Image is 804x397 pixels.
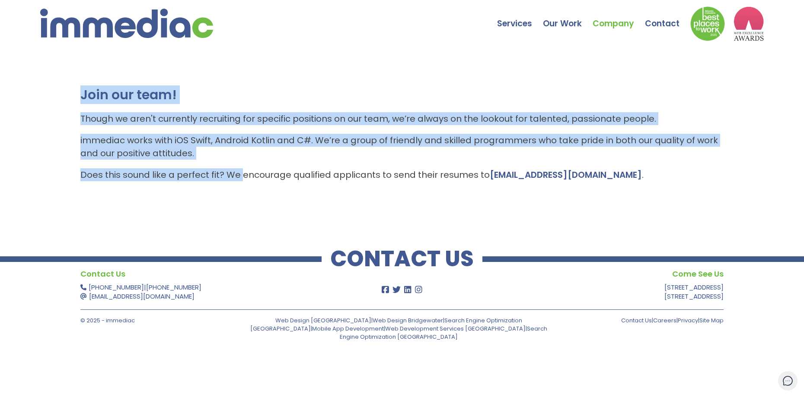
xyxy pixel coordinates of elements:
[678,316,698,325] a: Privacy
[322,250,482,268] h2: CONTACT US
[490,169,642,181] a: [EMAIL_ADDRESS][DOMAIN_NAME]
[80,112,724,125] p: Though we aren't currently recruiting for specific positions on our team, we’re always on the loo...
[89,292,195,301] a: [EMAIL_ADDRESS][DOMAIN_NAME]
[40,9,213,38] img: immediac
[89,283,144,292] a: [PHONE_NUMBER]
[373,316,443,325] a: Web Design Bridgewater
[385,325,526,333] a: Web Development Services [GEOGRAPHIC_DATA]
[80,283,342,301] p: |
[699,316,724,325] a: Site Map
[621,316,652,325] a: Contact Us
[653,316,676,325] a: Careers
[340,325,547,341] a: Search Engine Optimization [GEOGRAPHIC_DATA]
[543,2,593,32] a: Our Work
[593,2,645,32] a: Company
[664,283,724,301] a: [STREET_ADDRESS][STREET_ADDRESS]
[690,6,725,41] img: Down
[80,168,724,181] p: Does this sound like a perfect fit? We encourage qualified applicants to send their resumes to .
[80,268,342,280] h4: Contact Us
[80,316,235,325] p: © 2025 - immediac
[497,2,543,32] a: Services
[569,316,724,325] p: | | |
[275,316,371,325] a: Web Design [GEOGRAPHIC_DATA]
[241,316,556,341] p: | | | | |
[312,325,384,333] a: Mobile App Development
[80,134,724,160] p: immediac works with iOS Swift, Android Kotlin and C#. We’re a group of friendly and skilled progr...
[250,316,522,333] a: Search Engine Optimization [GEOGRAPHIC_DATA]
[645,2,690,32] a: Contact
[462,268,724,280] h4: Come See Us
[80,86,724,104] h2: Join our team!
[146,283,201,292] a: [PHONE_NUMBER]
[734,6,764,41] img: logo2_wea_nobg.webp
